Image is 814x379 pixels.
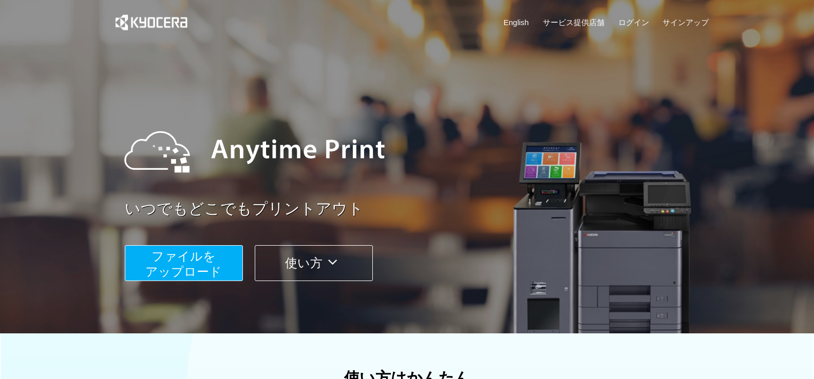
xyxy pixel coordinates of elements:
[255,245,373,281] button: 使い方
[543,17,604,28] a: サービス提供店舗
[662,17,709,28] a: サインアップ
[145,249,222,278] span: ファイルを ​​アップロード
[618,17,649,28] a: ログイン
[504,17,529,28] a: English
[125,245,243,281] button: ファイルを​​アップロード
[125,198,715,220] a: いつでもどこでもプリントアウト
